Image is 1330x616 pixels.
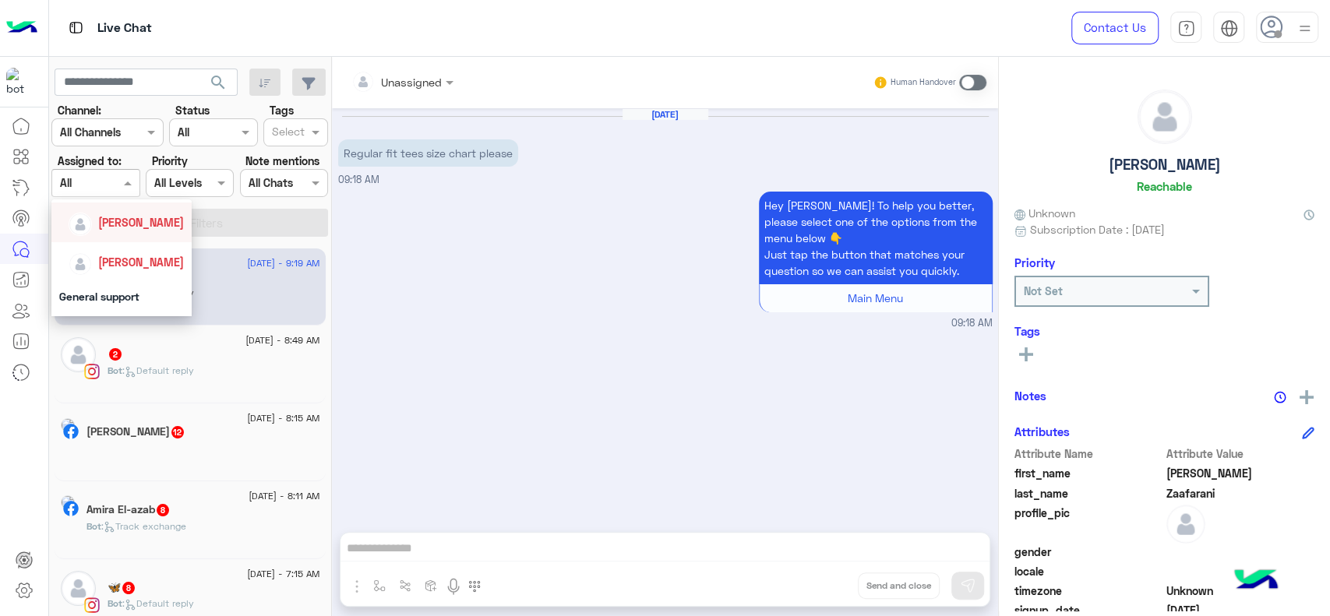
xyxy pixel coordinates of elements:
span: Unknown [1166,583,1315,599]
h6: [DATE] [623,109,708,120]
label: Note mentions [245,153,319,169]
img: Facebook [63,501,79,516]
h5: [PERSON_NAME] [1109,156,1221,174]
div: General support [51,282,192,311]
button: search [199,69,238,102]
label: Channel: [58,102,101,118]
img: tab [1177,19,1195,37]
h6: Priority [1014,255,1055,269]
span: last_name [1014,485,1163,502]
span: null [1166,563,1315,579]
label: Status [175,102,210,118]
span: Main Menu [848,291,903,304]
a: tab [1170,12,1201,44]
span: 8 [157,504,169,516]
h6: Notes [1014,389,1046,403]
img: profile [1295,19,1314,38]
span: [DATE] - 8:49 AM [245,333,319,347]
img: Logo [6,12,37,44]
span: [DATE] - 8:11 AM [249,489,319,503]
span: locale [1014,563,1163,579]
img: Facebook [63,424,79,439]
img: tab [1220,19,1238,37]
img: defaultAdmin.png [69,213,91,235]
img: defaultAdmin.png [1166,505,1205,544]
span: [PERSON_NAME] [98,255,184,269]
h6: Tags [1014,324,1314,338]
span: 12 [171,426,184,438]
img: defaultAdmin.png [61,337,96,372]
img: picture [61,495,75,509]
img: hulul-logo.png [1229,554,1283,608]
span: : Track exchange [101,520,186,532]
img: defaultAdmin.png [69,253,91,275]
span: Subscription Date : [DATE] [1030,221,1165,238]
label: Priority [152,153,188,169]
span: Mohamad [1166,465,1315,481]
div: Select [270,123,305,143]
span: 09:18 AM [951,316,993,331]
img: Instagram [84,597,100,613]
span: [PERSON_NAME] [98,216,184,229]
button: Send and close [858,572,940,599]
span: Bot [108,364,122,376]
p: Live Chat [97,18,152,39]
span: gender [1014,544,1163,560]
span: Attribute Value [1166,445,1315,462]
span: Bot [86,520,101,532]
ng-dropdown-panel: Options list [51,199,192,316]
img: defaultAdmin.png [1138,90,1191,143]
p: 18/8/2025, 9:18 AM [338,139,518,167]
img: notes [1274,391,1286,403]
span: Bot [108,597,122,609]
h6: Reachable [1137,179,1192,193]
h5: Amira El-azab [86,503,171,516]
span: search [209,73,228,92]
span: Attribute Name [1014,445,1163,462]
span: 2 [109,348,122,361]
span: : Default reply [122,597,194,609]
span: Zaafarani [1166,485,1315,502]
small: Human Handover [891,76,956,89]
img: 317874714732967 [6,68,34,96]
span: [DATE] - 7:15 AM [247,567,319,581]
img: picture [61,418,75,432]
span: profile_pic [1014,505,1163,540]
span: null [1166,544,1315,560]
span: [DATE] - 9:19 AM [247,256,319,270]
span: [DATE] - 8:15 AM [247,411,319,425]
label: Assigned to: [58,153,122,169]
img: tab [66,18,86,37]
p: 18/8/2025, 9:18 AM [759,192,993,284]
h5: 🦋 [108,581,136,594]
span: 09:18 AM [338,174,379,185]
img: add [1300,390,1314,404]
label: Tags [270,102,294,118]
img: Instagram [84,364,100,379]
a: Contact Us [1071,12,1159,44]
h5: Eman Ahmed [86,425,185,438]
span: 8 [122,582,135,594]
span: Unknown [1014,205,1075,221]
h6: Attributes [1014,424,1070,438]
span: first_name [1014,465,1163,481]
img: defaultAdmin.png [61,571,96,606]
span: : Default reply [122,364,194,376]
span: timezone [1014,583,1163,599]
